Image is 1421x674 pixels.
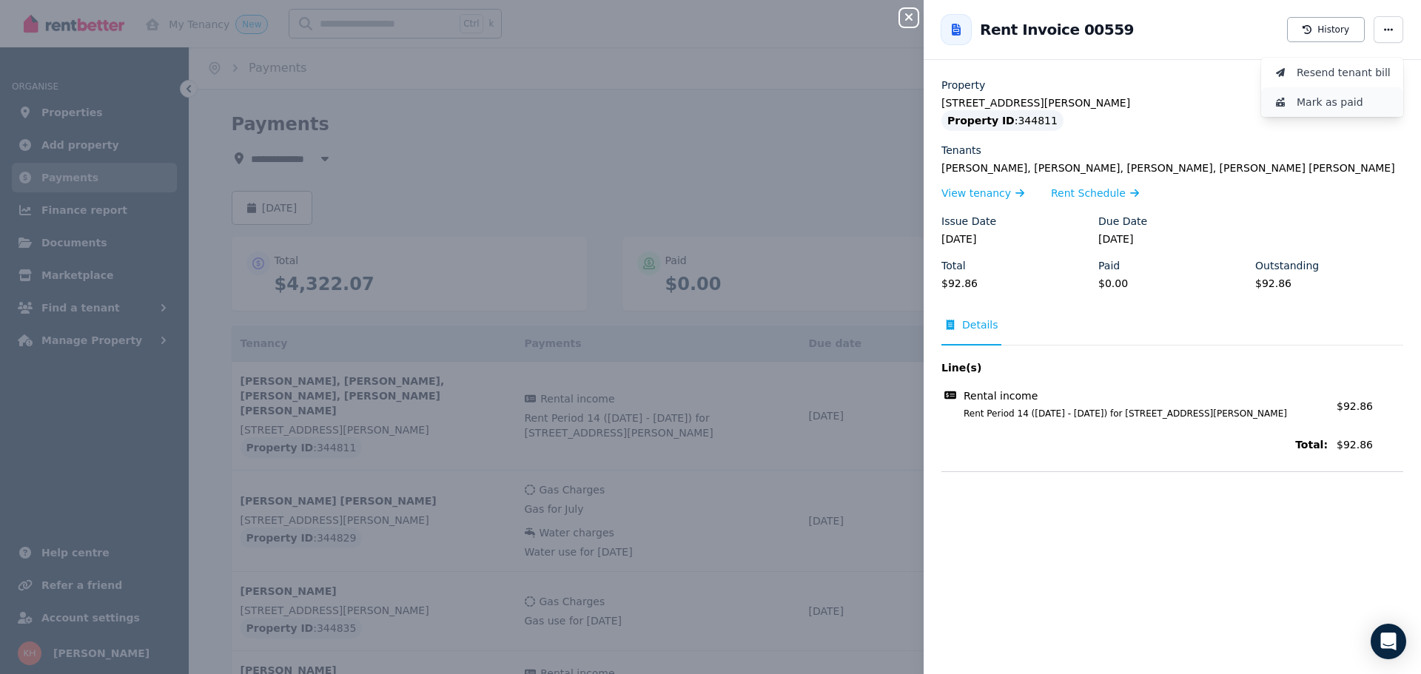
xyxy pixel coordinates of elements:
span: Resend tenant bill [1297,64,1391,81]
button: History [1287,17,1365,42]
label: Due Date [1098,214,1147,229]
label: Issue Date [941,214,996,229]
legend: [PERSON_NAME], [PERSON_NAME], [PERSON_NAME], [PERSON_NAME] [PERSON_NAME] [941,161,1403,175]
span: Mark as paid [1297,93,1391,111]
button: Mark as paid [1261,87,1403,117]
legend: [STREET_ADDRESS][PERSON_NAME] [941,95,1403,110]
button: Resend tenant bill [1261,58,1403,87]
legend: [DATE] [941,232,1089,246]
span: $92.86 [1337,400,1373,412]
span: $92.86 [1337,437,1403,452]
legend: $0.00 [1098,276,1246,291]
span: Rent Schedule [1051,186,1126,200]
label: Tenants [941,143,981,158]
span: Total: [941,437,1328,452]
a: View tenancy [941,186,1024,200]
span: Rental income [964,388,1038,403]
legend: [DATE] [1098,232,1246,246]
span: Rent Period 14 ([DATE] - [DATE]) for [STREET_ADDRESS][PERSON_NAME] [946,408,1328,419]
span: View tenancy [941,186,1011,200]
span: Property ID [947,113,1015,128]
div: : 344811 [941,110,1064,131]
span: Details [962,317,998,332]
a: Rent Schedule [1051,186,1139,200]
legend: $92.86 [1255,276,1403,291]
label: Outstanding [1255,258,1319,273]
legend: $92.86 [941,276,1089,291]
span: Line(s) [941,360,1328,375]
label: Paid [1098,258,1120,273]
div: Open Intercom Messenger [1371,624,1406,659]
h2: Rent Invoice 00559 [980,19,1134,40]
nav: Tabs [941,317,1403,346]
label: Property [941,78,985,92]
label: Total [941,258,966,273]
